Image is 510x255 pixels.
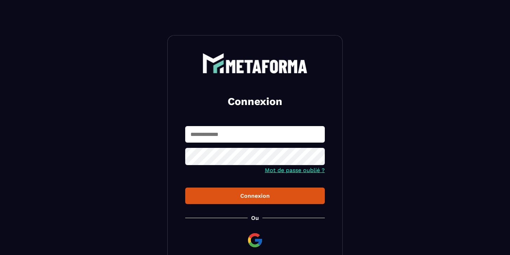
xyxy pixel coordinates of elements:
[185,53,325,73] a: logo
[194,94,316,109] h2: Connexion
[265,167,325,174] a: Mot de passe oublié ?
[247,232,263,249] img: google
[251,215,259,221] p: Ou
[202,53,308,73] img: logo
[185,188,325,204] button: Connexion
[191,192,319,199] div: Connexion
